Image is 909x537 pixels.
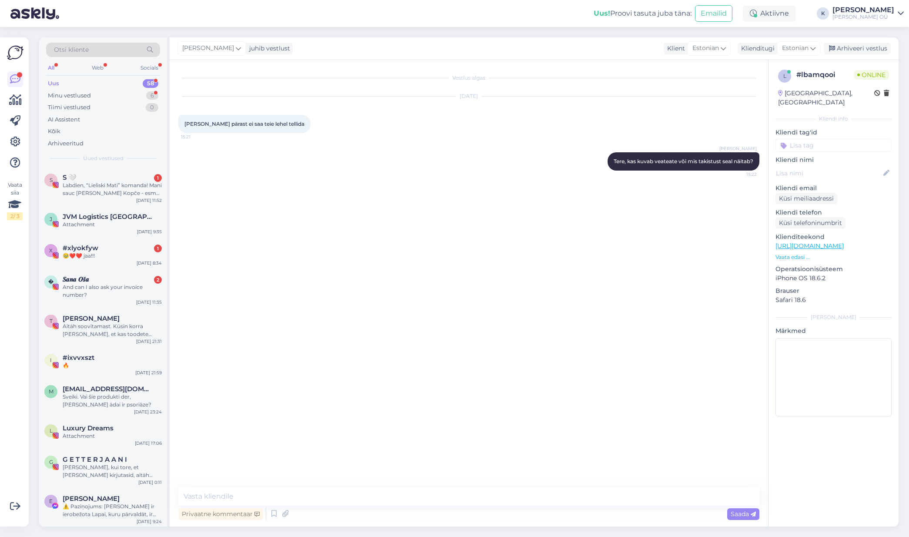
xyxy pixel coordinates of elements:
[7,44,23,61] img: Askly Logo
[782,44,809,53] span: Estonian
[63,181,162,197] div: Labdien, “Lieliski Mati” komanda! Mani sauc [PERSON_NAME] Kopče - esmu [PERSON_NAME]. [PERSON_NAM...
[154,245,162,252] div: 1
[137,260,162,266] div: [DATE] 8:34
[178,74,759,82] div: Vestlus algas
[63,213,153,221] span: JVM Logistics Europe
[48,91,91,100] div: Minu vestlused
[63,503,162,518] div: ⚠️ Paziņojums: [PERSON_NAME] ir ierobežota Lapai, kuru pārvaldāt, ir ierobežotas noteiktas funkci...
[50,357,52,363] span: i
[63,252,162,260] div: 🥹❤️❤️ jaa!!!
[731,510,756,518] span: Saada
[135,369,162,376] div: [DATE] 21:59
[63,322,162,338] div: Aitäh soovitamast. Küsin korra [PERSON_NAME], et kas toodete proovimiseks on teil ka testereid võ...
[692,44,719,53] span: Estonian
[783,73,786,79] span: l
[83,154,124,162] span: Uued vestlused
[63,432,162,440] div: Attachment
[738,44,775,53] div: Klienditugi
[50,427,53,434] span: L
[63,315,120,322] span: Toi Nii
[775,115,892,123] div: Kliendi info
[775,232,892,242] p: Klienditeekond
[719,145,757,152] span: [PERSON_NAME]
[63,456,127,463] span: G E T T E R J A A N I
[796,70,854,80] div: # lbamqooi
[49,498,53,504] span: E
[90,62,105,74] div: Web
[246,44,290,53] div: juhib vestlust
[48,279,53,285] span: �
[695,5,732,22] button: Emailid
[775,128,892,137] p: Kliendi tag'id
[63,283,162,299] div: And can I also ask your invoice number?
[854,70,889,80] span: Online
[48,103,90,112] div: Tiimi vestlused
[775,313,892,321] div: [PERSON_NAME]
[184,121,304,127] span: [PERSON_NAME] pärast ei saa teie lehel tellida
[594,8,692,19] div: Proovi tasuta juba täna:
[775,139,892,152] input: Lisa tag
[50,216,52,222] span: J
[775,286,892,295] p: Brauser
[775,155,892,164] p: Kliendi nimi
[724,171,757,178] span: 15:22
[49,459,53,465] span: G
[775,193,837,205] div: Küsi meiliaadressi
[139,62,160,74] div: Socials
[832,7,904,20] a: [PERSON_NAME][PERSON_NAME] OÜ
[778,89,874,107] div: [GEOGRAPHIC_DATA], [GEOGRAPHIC_DATA]
[50,318,53,324] span: T
[136,197,162,204] div: [DATE] 11:52
[48,139,84,148] div: Arhiveeritud
[48,79,59,88] div: Uus
[178,92,759,100] div: [DATE]
[134,409,162,415] div: [DATE] 23:24
[776,168,882,178] input: Lisa nimi
[63,221,162,228] div: Attachment
[63,385,153,393] span: mairasvincicka@inbox.lv
[48,115,80,124] div: AI Assistent
[48,127,60,136] div: Kõik
[143,79,158,88] div: 58
[137,228,162,235] div: [DATE] 9:35
[136,299,162,305] div: [DATE] 11:35
[63,463,162,479] div: [PERSON_NAME], kui tore, et [PERSON_NAME] kirjutasid, aitäh sulle!✨ Ma armastan juustega tegeleda...
[135,440,162,446] div: [DATE] 17:06
[63,244,98,252] span: #xlyokfyw
[775,265,892,274] p: Operatsioonisüsteem
[614,158,753,164] span: Tere, kas kuvab veateate või mis takistust seal näitab?
[63,174,77,181] span: S 🤍
[154,174,162,182] div: 1
[775,217,846,229] div: Küsi telefoninumbrit
[136,338,162,345] div: [DATE] 21:31
[63,354,94,362] span: #ixvvxszt
[7,212,23,220] div: 2 / 3
[49,247,53,254] span: x
[832,13,894,20] div: [PERSON_NAME] OÜ
[775,274,892,283] p: iPhone OS 18.6.2
[594,9,610,17] b: Uus!
[775,295,892,305] p: Safari 18.6
[178,508,263,520] div: Privaatne kommentaar
[146,103,158,112] div: 0
[63,362,162,369] div: 🔥
[775,208,892,217] p: Kliendi telefon
[743,6,796,21] div: Aktiivne
[817,7,829,20] div: K
[138,479,162,486] div: [DATE] 0:11
[137,518,162,525] div: [DATE] 9:24
[824,43,891,54] div: Arhiveeri vestlus
[775,242,844,250] a: [URL][DOMAIN_NAME]
[49,388,53,395] span: m
[63,424,114,432] span: Luxury Dreams
[775,326,892,336] p: Märkmed
[775,253,892,261] p: Vaata edasi ...
[146,91,158,100] div: 6
[46,62,56,74] div: All
[181,134,214,140] span: 15:21
[664,44,685,53] div: Klient
[775,184,892,193] p: Kliendi email
[50,177,53,183] span: S
[7,181,23,220] div: Vaata siia
[154,276,162,284] div: 2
